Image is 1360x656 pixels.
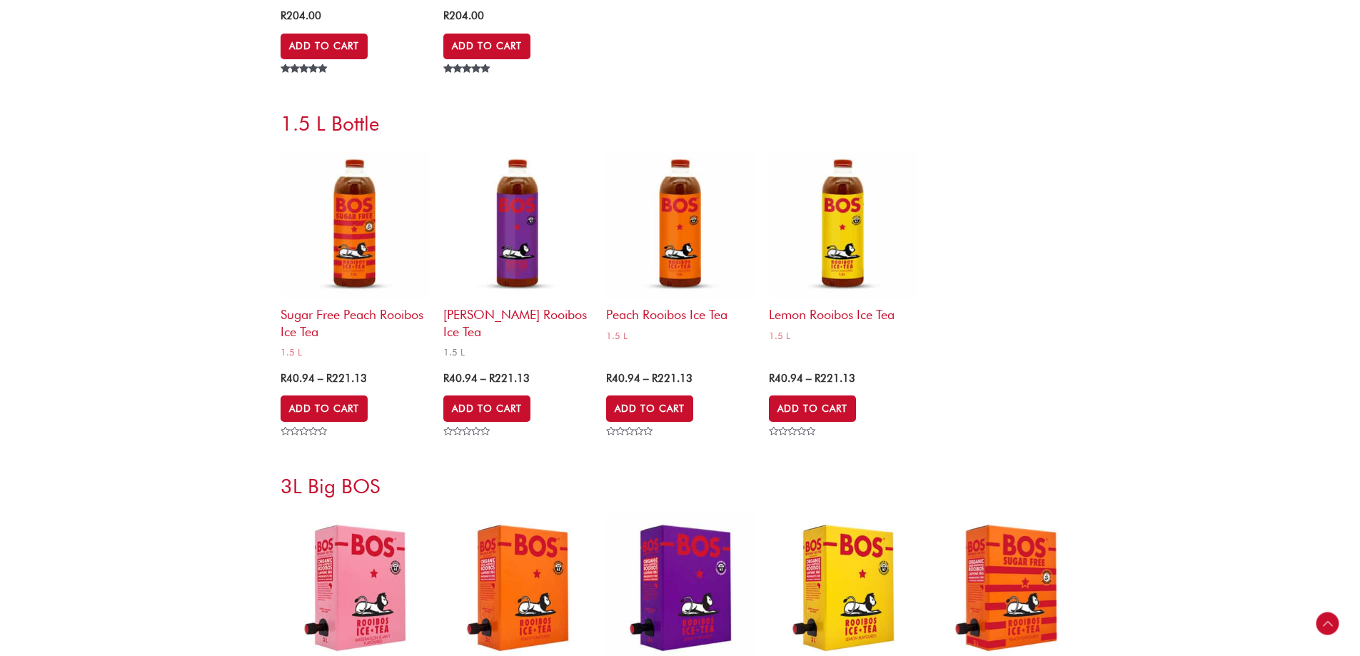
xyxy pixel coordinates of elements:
[489,372,495,385] span: R
[769,299,917,323] h2: Lemon Rooibos Ice Tea
[606,151,755,299] img: lemon rooibos ice tea
[606,299,755,323] h2: Peach Rooibos Ice Tea
[606,151,755,346] a: Peach Rooibos Ice Tea1.5 L
[281,473,1080,499] h3: 3L Big BOS
[281,395,368,421] a: Select options for “Sugar Free Peach Rooibos Ice Tea”
[815,372,855,385] bdi: 221.13
[443,151,592,363] a: [PERSON_NAME] Rooibos Ice Tea1.5 L
[643,372,649,385] span: –
[606,372,612,385] span: R
[480,372,486,385] span: –
[443,34,530,59] a: Add to cart: “Peach Sugar Free Rooibos Ice Tea”
[806,372,812,385] span: –
[443,9,484,22] bdi: 204.00
[443,64,493,106] span: Rated out of 5
[606,330,755,342] span: 1.5 L
[652,372,658,385] span: R
[769,151,917,299] img: lemon rooibos ice tea 1.5L
[281,299,429,340] h2: Sugar Free Peach Rooibos Ice Tea
[281,111,1080,136] h3: 1.5 L Bottle
[443,9,449,22] span: R
[606,372,640,385] bdi: 40.94
[281,9,286,22] span: R
[281,151,429,363] a: Sugar Free Peach Rooibos Ice Tea1.5 L
[443,372,478,385] bdi: 40.94
[443,299,592,340] h2: [PERSON_NAME] Rooibos Ice Tea
[606,395,693,421] a: Select options for “Peach Rooibos Ice Tea”
[769,372,775,385] span: R
[443,395,530,421] a: Select options for “Berry Rooibos Ice Tea”
[769,330,917,342] span: 1.5 L
[281,9,321,22] bdi: 204.00
[443,151,592,299] img: berry rooibos ice tea
[281,346,429,358] span: 1.5 L
[281,64,330,106] span: Rated out of 5
[769,395,856,421] a: Select options for “Lemon Rooibos Ice Tea”
[443,346,592,358] span: 1.5 L
[281,372,315,385] bdi: 40.94
[489,372,530,385] bdi: 221.13
[326,372,332,385] span: R
[326,372,367,385] bdi: 221.13
[318,372,323,385] span: –
[281,151,429,299] img: sugar free rooibos ice tea 1.5L
[281,34,368,59] a: Add to cart: “Lemon Rooibos Ice Tea”
[815,372,820,385] span: R
[769,151,917,346] a: Lemon Rooibos Ice Tea1.5 L
[652,372,692,385] bdi: 221.13
[443,372,449,385] span: R
[281,372,286,385] span: R
[769,372,803,385] bdi: 40.94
